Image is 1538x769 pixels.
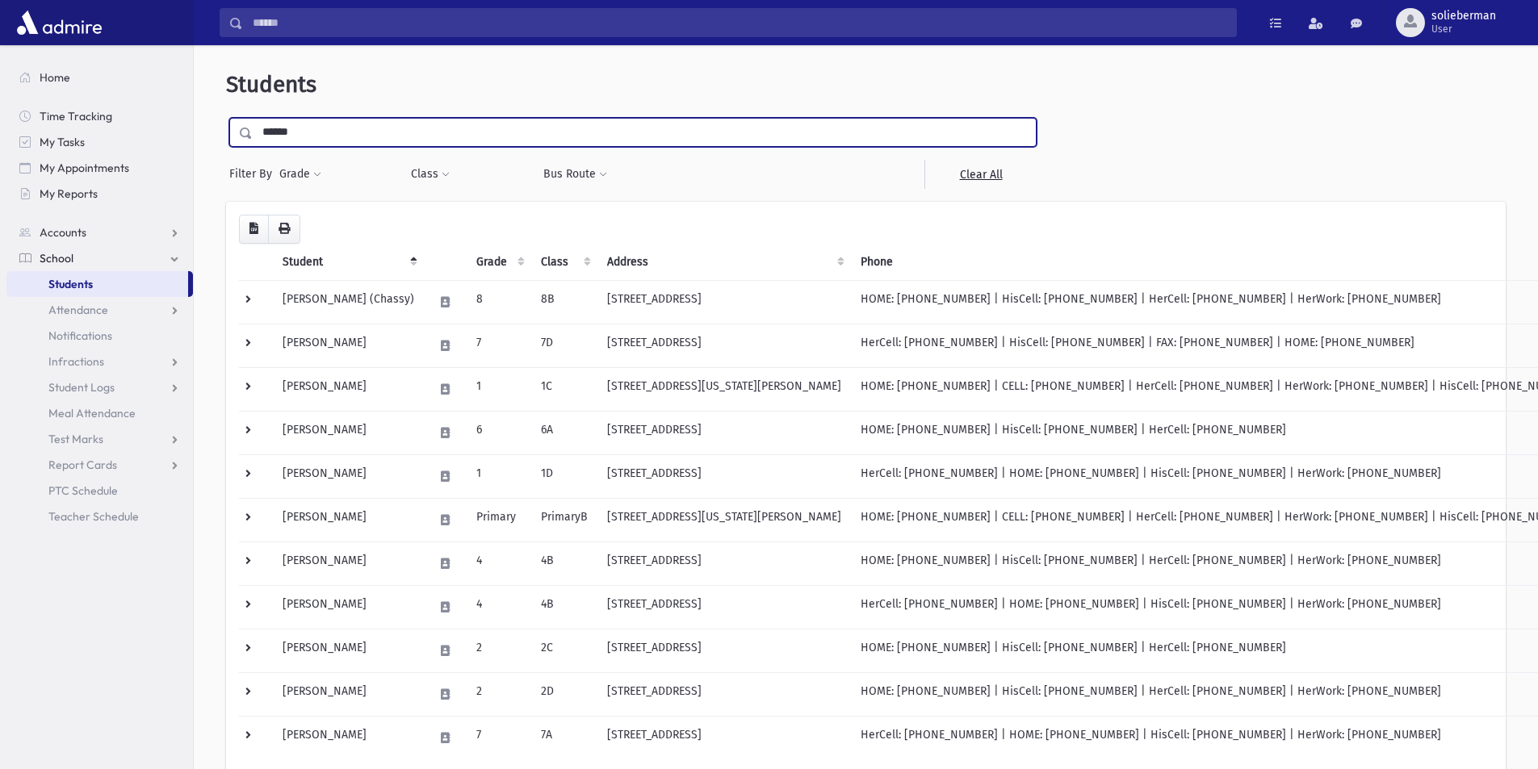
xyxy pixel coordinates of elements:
[597,541,851,585] td: [STREET_ADDRESS]
[48,380,115,395] span: Student Logs
[531,367,597,411] td: 1C
[6,426,193,452] a: Test Marks
[273,716,424,759] td: [PERSON_NAME]
[273,324,424,367] td: [PERSON_NAME]
[531,498,597,541] td: PrimaryB
[531,324,597,367] td: 7D
[531,280,597,324] td: 8B
[531,541,597,585] td: 4B
[273,629,424,672] td: [PERSON_NAME]
[597,280,851,324] td: [STREET_ADDRESS]
[40,135,85,149] span: My Tasks
[48,277,93,291] span: Students
[40,251,73,265] span: School
[924,160,1037,189] a: Clear All
[279,160,322,189] button: Grade
[6,323,193,349] a: Notifications
[6,65,193,90] a: Home
[467,411,531,454] td: 6
[531,672,597,716] td: 2D
[597,411,851,454] td: [STREET_ADDRESS]
[597,629,851,672] td: [STREET_ADDRESS]
[40,186,98,201] span: My Reports
[467,454,531,498] td: 1
[273,367,424,411] td: [PERSON_NAME]
[467,324,531,367] td: 7
[40,109,112,123] span: Time Tracking
[48,432,103,446] span: Test Marks
[6,103,193,129] a: Time Tracking
[268,215,300,244] button: Print
[273,585,424,629] td: [PERSON_NAME]
[48,406,136,420] span: Meal Attendance
[6,452,193,478] a: Report Cards
[40,161,129,175] span: My Appointments
[6,219,193,245] a: Accounts
[273,498,424,541] td: [PERSON_NAME]
[273,454,424,498] td: [PERSON_NAME]
[531,585,597,629] td: 4B
[6,504,193,529] a: Teacher Schedule
[467,244,531,281] th: Grade: activate to sort column ascending
[597,498,851,541] td: [STREET_ADDRESS][US_STATE][PERSON_NAME]
[48,328,112,343] span: Notifications
[531,716,597,759] td: 7A
[1431,23,1496,36] span: User
[6,400,193,426] a: Meal Attendance
[597,454,851,498] td: [STREET_ADDRESS]
[239,215,269,244] button: CSV
[229,165,279,182] span: Filter By
[40,70,70,85] span: Home
[6,478,193,504] a: PTC Schedule
[13,6,106,39] img: AdmirePro
[597,367,851,411] td: [STREET_ADDRESS][US_STATE][PERSON_NAME]
[48,354,104,369] span: Infractions
[48,303,108,317] span: Attendance
[273,541,424,585] td: [PERSON_NAME]
[6,297,193,323] a: Attendance
[467,280,531,324] td: 8
[273,411,424,454] td: [PERSON_NAME]
[531,454,597,498] td: 1D
[40,225,86,240] span: Accounts
[226,71,316,98] span: Students
[48,483,118,498] span: PTC Schedule
[6,129,193,155] a: My Tasks
[531,629,597,672] td: 2C
[467,672,531,716] td: 2
[597,324,851,367] td: [STREET_ADDRESS]
[6,181,193,207] a: My Reports
[597,716,851,759] td: [STREET_ADDRESS]
[543,160,608,189] button: Bus Route
[467,367,531,411] td: 1
[531,244,597,281] th: Class: activate to sort column ascending
[48,458,117,472] span: Report Cards
[6,374,193,400] a: Student Logs
[531,411,597,454] td: 6A
[467,541,531,585] td: 4
[467,585,531,629] td: 4
[467,629,531,672] td: 2
[273,672,424,716] td: [PERSON_NAME]
[6,271,188,297] a: Students
[273,244,424,281] th: Student: activate to sort column descending
[48,509,139,524] span: Teacher Schedule
[6,245,193,271] a: School
[467,716,531,759] td: 7
[243,8,1236,37] input: Search
[6,155,193,181] a: My Appointments
[467,498,531,541] td: Primary
[1431,10,1496,23] span: solieberman
[597,672,851,716] td: [STREET_ADDRESS]
[410,160,451,189] button: Class
[273,280,424,324] td: [PERSON_NAME] (Chassy)
[6,349,193,374] a: Infractions
[597,244,851,281] th: Address: activate to sort column ascending
[597,585,851,629] td: [STREET_ADDRESS]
